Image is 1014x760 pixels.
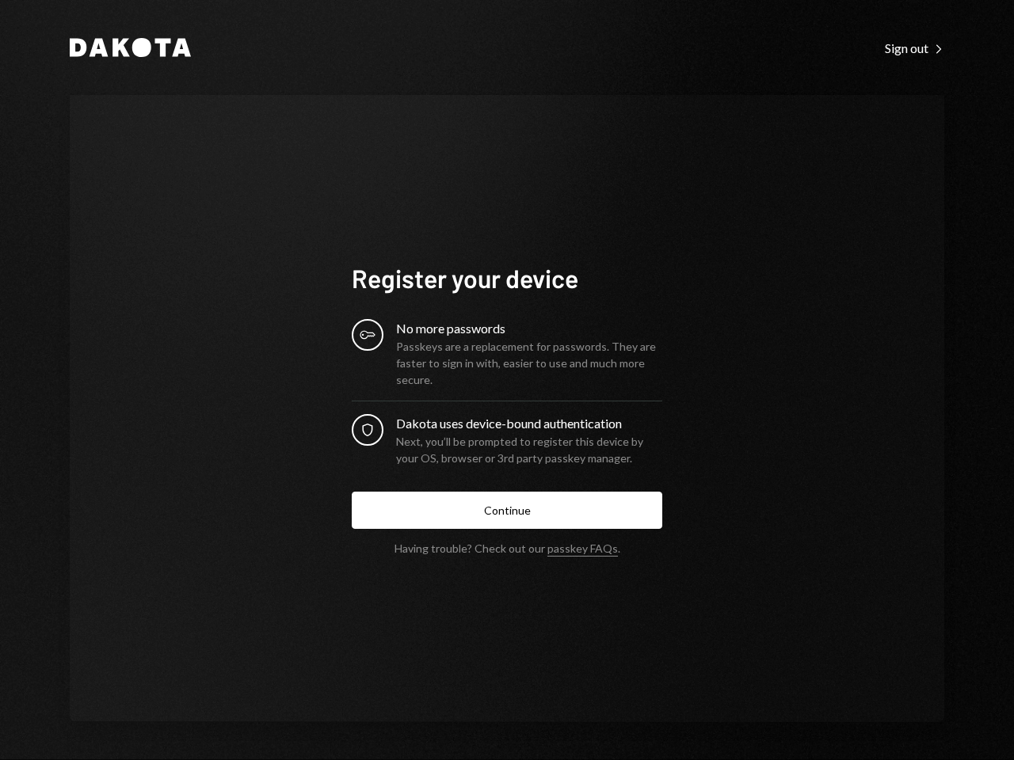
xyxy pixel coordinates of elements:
[396,319,662,338] div: No more passwords
[885,40,944,56] div: Sign out
[395,541,620,555] div: Having trouble? Check out our .
[352,262,662,294] h1: Register your device
[885,39,944,56] a: Sign out
[396,338,662,388] div: Passkeys are a replacement for passwords. They are faster to sign in with, easier to use and much...
[352,492,662,529] button: Continue
[396,414,662,433] div: Dakota uses device-bound authentication
[547,541,618,557] a: passkey FAQs
[396,433,662,466] div: Next, you’ll be prompted to register this device by your OS, browser or 3rd party passkey manager.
